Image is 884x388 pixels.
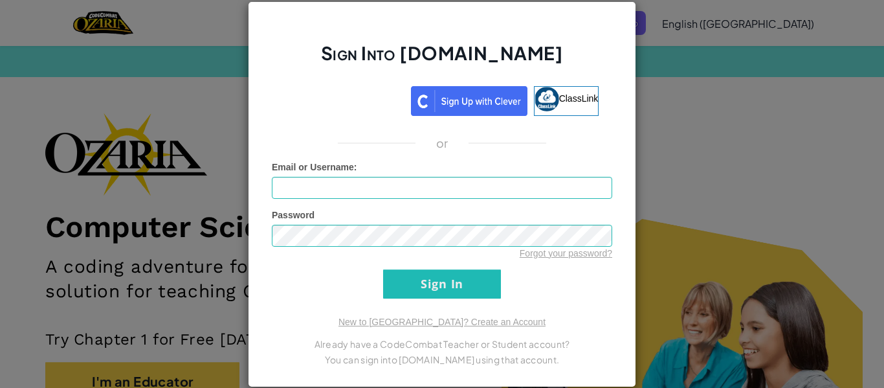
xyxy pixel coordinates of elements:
[535,87,559,111] img: classlink-logo-small.png
[411,86,527,116] img: clever_sso_button@2x.png
[338,317,546,327] a: New to [GEOGRAPHIC_DATA]? Create an Account
[383,269,501,299] input: Sign In
[559,93,599,103] span: ClassLink
[520,248,612,258] a: Forgot your password?
[272,41,612,78] h2: Sign Into [DOMAIN_NAME]
[436,135,448,151] p: or
[272,352,612,367] p: You can sign into [DOMAIN_NAME] using that account.
[279,85,411,113] iframe: Sign in with Google Button
[272,336,612,352] p: Already have a CodeCombat Teacher or Student account?
[272,162,354,172] span: Email or Username
[272,161,357,174] label: :
[272,210,315,220] span: Password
